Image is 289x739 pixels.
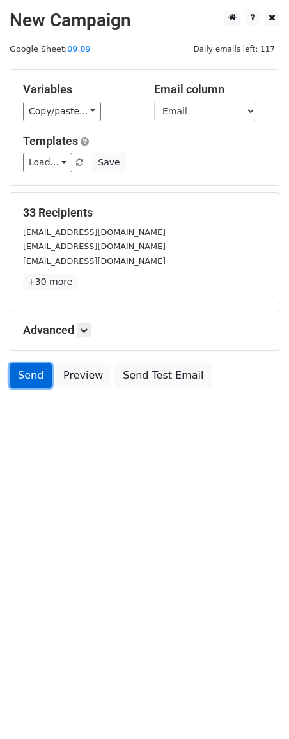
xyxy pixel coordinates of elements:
[189,44,279,54] a: Daily emails left: 117
[23,82,135,96] h5: Variables
[114,363,212,388] a: Send Test Email
[225,678,289,739] iframe: Chat Widget
[23,134,78,148] a: Templates
[154,82,266,96] h5: Email column
[23,241,166,251] small: [EMAIL_ADDRESS][DOMAIN_NAME]
[23,227,166,237] small: [EMAIL_ADDRESS][DOMAIN_NAME]
[10,363,52,388] a: Send
[92,153,125,172] button: Save
[189,42,279,56] span: Daily emails left: 117
[10,10,279,31] h2: New Campaign
[225,678,289,739] div: Sohbet Aracı
[23,153,72,172] a: Load...
[23,206,266,220] h5: 33 Recipients
[23,274,77,290] a: +30 more
[23,256,166,266] small: [EMAIL_ADDRESS][DOMAIN_NAME]
[23,102,101,121] a: Copy/paste...
[10,44,91,54] small: Google Sheet:
[23,323,266,337] h5: Advanced
[67,44,91,54] a: 09.09
[55,363,111,388] a: Preview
